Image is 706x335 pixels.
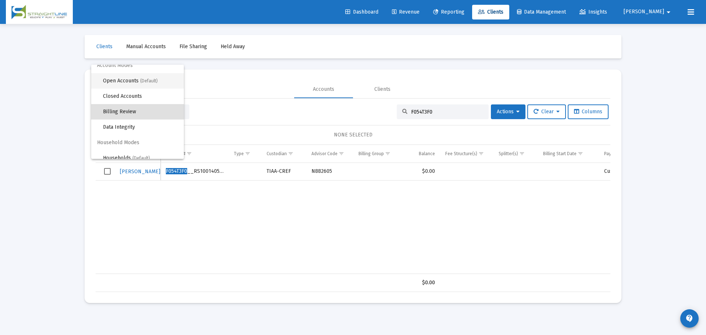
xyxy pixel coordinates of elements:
[103,89,178,104] span: Closed Accounts
[91,135,184,150] span: Household Modes
[103,150,178,166] span: Households
[132,156,150,161] span: (Default)
[140,78,158,83] span: (Default)
[103,120,178,135] span: Data Integrity
[91,58,184,73] span: Account Modes
[103,104,178,120] span: Billing Review
[103,73,178,89] span: Open Accounts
